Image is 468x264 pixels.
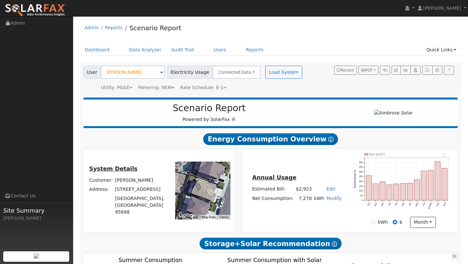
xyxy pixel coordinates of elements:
[422,44,461,56] a: Quick Links
[435,202,439,207] text: Aug
[444,66,454,75] a: Help Link
[422,202,425,206] text: Jun
[359,185,363,187] text: 150
[118,257,182,264] text: Summer Consumption
[124,44,166,56] a: Data Analyzer
[415,202,419,207] text: May
[209,44,231,56] a: Users
[295,185,313,194] td: $2,923
[427,202,433,210] text: [DATE]
[86,103,332,123] div: Powered by SolarFax ®
[241,44,268,56] a: Reports
[5,4,66,17] img: SolarFax
[34,253,39,258] img: retrieve
[213,66,261,79] button: Connected Data
[332,242,337,247] i: Show Help
[202,215,215,219] button: Map Data
[89,165,137,172] u: System Details
[380,66,390,75] button: Generate Report Link
[114,194,168,217] td: [GEOGRAPHIC_DATA], [GEOGRAPHIC_DATA] 95688
[381,202,384,206] text: Dec
[326,196,342,201] a: Modify
[334,66,357,75] button: Recent
[313,194,325,203] td: kWh
[380,182,385,200] rect: onclick=""
[251,185,294,194] td: Estimated Bill:
[400,66,410,75] button: Multi-Series Graph
[177,211,198,219] img: Google
[359,166,363,168] text: 350
[114,185,168,194] td: [STREET_ADDRESS]
[408,202,412,206] text: Apr
[101,84,133,91] div: Utility: PG&E
[373,202,377,206] text: Nov
[101,66,165,79] input: Select a User
[367,202,370,206] text: Oct
[374,110,413,116] img: Ambrose Solar
[359,190,363,192] text: 100
[378,219,388,226] label: kWh
[251,194,294,203] td: Net Consumption:
[219,215,228,219] a: Terms (opens in new tab)
[443,202,447,207] text: Sep
[394,202,398,207] text: Feb
[401,202,405,206] text: Mar
[428,170,434,200] rect: onclick=""
[407,183,413,201] rect: onclick=""
[360,194,363,197] text: 50
[88,176,114,185] td: Customer:
[442,168,447,200] rect: onclick=""
[114,176,168,185] td: [PERSON_NAME]
[393,220,397,224] input: $
[138,84,175,91] div: Metering: NEM
[203,133,338,145] span: Energy Consumption Overview
[361,68,373,73] span: PDF
[252,174,296,181] u: Annual Usage
[361,199,363,201] text: 0
[200,238,341,249] span: Storage+Solar Recommendation
[358,66,378,75] button: PDF
[423,6,461,11] span: [PERSON_NAME]
[193,215,198,219] button: Keyboard shortcuts
[421,171,427,200] rect: onclick=""
[353,170,357,188] text: Estimated $
[90,103,329,114] h2: Scenario Report
[295,194,313,203] td: 7,270
[177,211,198,219] a: Open this area in Google Maps (opens a new window)
[366,176,371,200] rect: onclick=""
[414,180,420,201] rect: onclick=""
[387,185,392,200] rect: onclick=""
[387,202,391,206] text: Jan
[84,25,99,30] a: Admin
[399,219,402,226] label: $
[326,186,335,191] a: Edit
[410,66,421,75] button: Login As
[166,44,199,56] a: Audit Trail
[392,66,401,75] button: Edit User
[394,184,399,201] rect: onclick=""
[359,161,363,164] text: 400
[369,152,385,156] text: Pull $2923
[432,66,442,75] button: Settings
[167,66,213,79] span: Electricity Usage
[328,137,333,142] i: Show Help
[435,162,440,200] rect: onclick=""
[400,183,406,200] rect: onclick=""
[80,44,115,56] a: Dashboard
[371,220,376,224] input: kWh
[105,25,123,30] a: Reports
[88,185,114,194] td: Address:
[373,184,378,200] rect: onclick=""
[443,153,446,157] text: 
[265,66,302,79] button: Load System
[410,217,436,228] button: month
[359,176,363,178] text: 250
[129,24,181,32] a: Scenario Report
[3,206,70,215] span: Site Summary
[359,180,363,182] text: 200
[3,215,70,222] div: [PERSON_NAME]
[227,257,322,264] text: Summer Consumption with Solar
[83,66,101,79] span: User
[359,171,363,173] text: 300
[180,85,227,90] span: Alias: HE1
